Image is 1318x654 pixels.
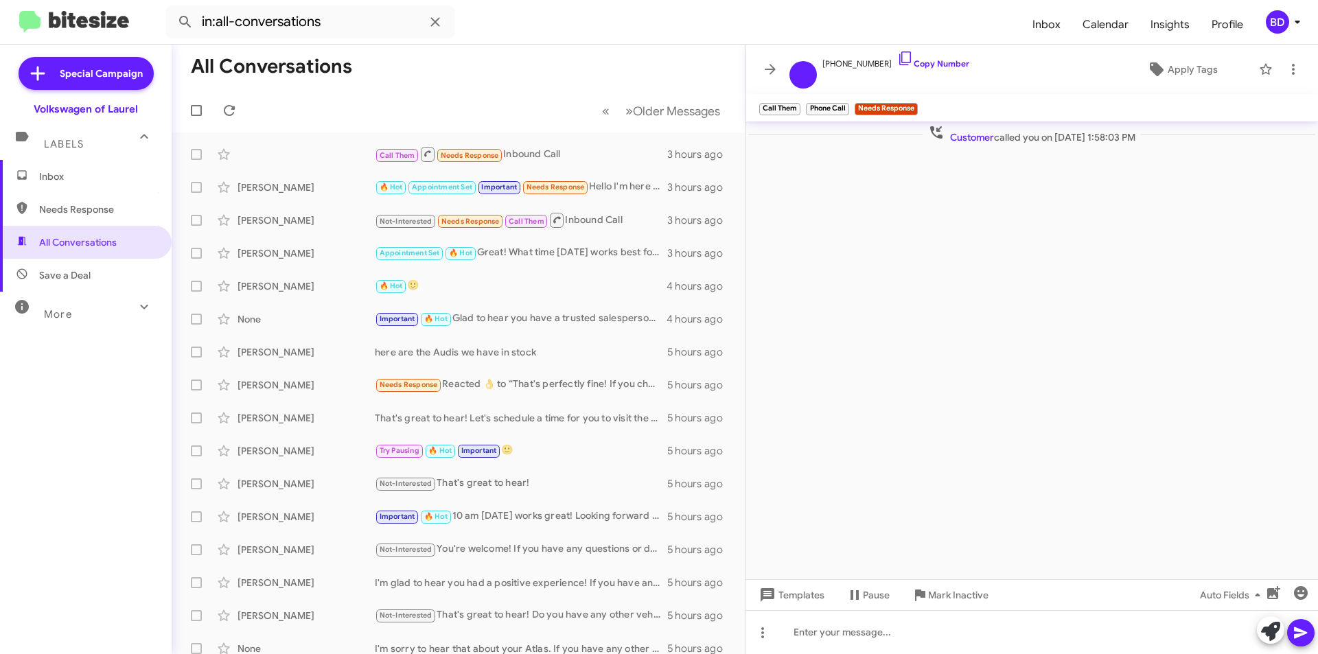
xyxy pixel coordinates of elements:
span: 🔥 Hot [424,314,448,323]
div: 5 hours ago [667,543,734,557]
div: [PERSON_NAME] [238,180,375,194]
button: BD [1254,10,1303,34]
div: 🙂 [375,278,667,294]
div: 4 hours ago [667,279,734,293]
div: [PERSON_NAME] [238,543,375,557]
div: 5 hours ago [667,609,734,622]
span: Call Them [380,151,415,160]
div: [PERSON_NAME] [238,576,375,589]
div: 3 hours ago [667,180,734,194]
span: All Conversations [39,235,117,249]
div: 5 hours ago [667,477,734,491]
div: [PERSON_NAME] [238,411,375,425]
div: [PERSON_NAME] [238,279,375,293]
span: Needs Response [441,151,499,160]
button: Previous [594,97,618,125]
a: Insights [1140,5,1201,45]
div: 5 hours ago [667,444,734,458]
div: None [238,312,375,326]
span: Needs Response [441,217,500,226]
div: here are the Audis we have in stock [375,345,667,359]
button: Auto Fields [1189,583,1277,607]
div: [PERSON_NAME] [238,477,375,491]
button: Next [617,97,728,125]
div: 🙂 [375,443,667,458]
div: Reacted 👌 to “That's perfectly fine! If you change your mind or have any questions about selling ... [375,377,667,393]
div: 5 hours ago [667,345,734,359]
a: Special Campaign [19,57,154,90]
span: 🔥 Hot [424,512,448,521]
span: Not-Interested [380,217,432,226]
span: Important [461,446,497,455]
div: 3 hours ago [667,246,734,260]
span: Older Messages [633,104,720,119]
button: Mark Inactive [901,583,999,607]
div: [PERSON_NAME] [238,378,375,392]
span: Apply Tags [1168,57,1218,82]
div: 5 hours ago [667,510,734,524]
div: [PERSON_NAME] [238,444,375,458]
a: Inbox [1021,5,1072,45]
span: Inbox [39,170,156,183]
div: I'm glad to hear you had a positive experience! If you have any further concerns or need assistan... [375,576,667,589]
button: Apply Tags [1111,57,1252,82]
span: Save a Deal [39,268,91,282]
span: 🔥 Hot [428,446,452,455]
span: [PHONE_NUMBER] [822,50,969,71]
div: Great! What time [DATE] works best for you to come in and discuss your vehicle? [375,245,667,261]
span: Mark Inactive [928,583,988,607]
div: That's great to hear! [375,476,667,491]
span: Important [481,183,517,191]
div: That's great to hear! Do you have any other vehicles you might consider selling? We’re still look... [375,607,667,623]
div: [PERSON_NAME] [238,510,375,524]
span: 🔥 Hot [380,281,403,290]
span: Not-Interested [380,545,432,554]
div: 5 hours ago [667,411,734,425]
div: You're welcome! If you have any questions or decide to explore selling your vehicle in the future... [375,541,667,557]
button: Pause [835,583,901,607]
span: Special Campaign [60,67,143,80]
span: « [602,102,610,119]
small: Needs Response [855,103,918,115]
span: Appointment Set [412,183,472,191]
small: Call Them [759,103,800,115]
div: BD [1266,10,1289,34]
span: Needs Response [527,183,585,191]
span: Templates [756,583,824,607]
nav: Page navigation example [594,97,728,125]
a: Copy Number [897,58,969,69]
input: Search [166,5,454,38]
span: Not-Interested [380,611,432,620]
span: Important [380,314,415,323]
span: Labels [44,138,84,150]
div: 5 hours ago [667,576,734,589]
button: Templates [745,583,835,607]
span: called you on [DATE] 1:58:03 PM [923,124,1141,144]
div: Inbound Call [375,145,667,163]
span: Needs Response [380,380,438,389]
div: Volkswagen of Laurel [34,102,138,116]
div: 4 hours ago [667,312,734,326]
div: [PERSON_NAME] [238,246,375,260]
div: Inbound Call [375,211,667,229]
div: Hello I'm here working with DJ on the 2021 [PERSON_NAME] [375,179,667,195]
span: Not-Interested [380,479,432,488]
span: Needs Response [39,202,156,216]
span: Auto Fields [1200,583,1266,607]
span: Appointment Set [380,248,440,257]
div: 5 hours ago [667,378,734,392]
span: Try Pausing [380,446,419,455]
span: Customer [950,131,994,143]
a: Profile [1201,5,1254,45]
span: 🔥 Hot [380,183,403,191]
span: » [625,102,633,119]
a: Calendar [1072,5,1140,45]
div: [PERSON_NAME] [238,213,375,227]
div: Glad to hear you have a trusted salesperson! If you need assistance feel free to reach out. We’re... [375,311,667,327]
span: 🔥 Hot [449,248,472,257]
div: 3 hours ago [667,213,734,227]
